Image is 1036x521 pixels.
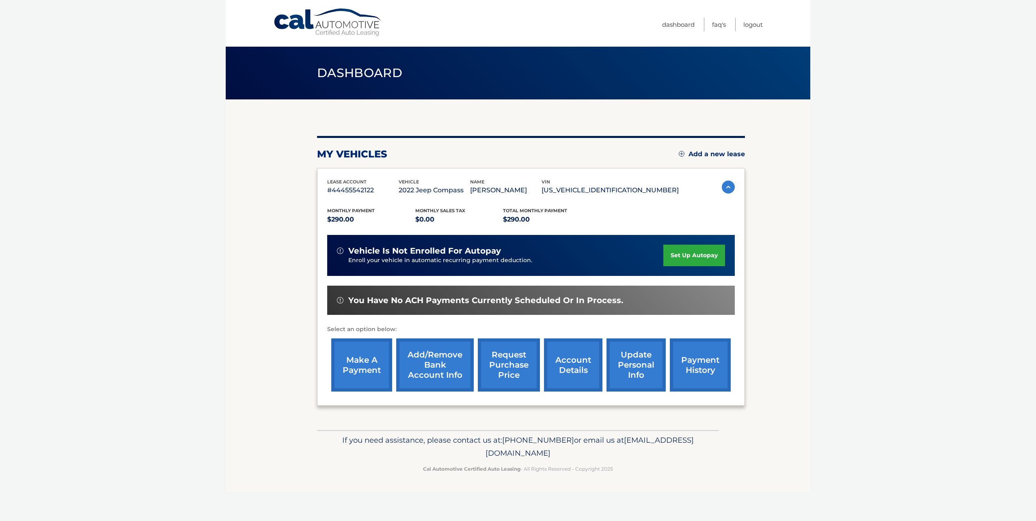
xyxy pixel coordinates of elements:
p: $290.00 [503,214,591,225]
a: Dashboard [662,18,695,31]
a: update personal info [606,338,666,392]
p: [US_VEHICLE_IDENTIFICATION_NUMBER] [542,185,679,196]
h2: my vehicles [317,148,387,160]
a: make a payment [331,338,392,392]
p: - All Rights Reserved - Copyright 2025 [322,465,714,473]
a: account details [544,338,602,392]
span: Monthly sales Tax [415,208,465,213]
span: Dashboard [317,65,402,80]
a: Add a new lease [679,150,745,158]
p: $0.00 [415,214,503,225]
p: $290.00 [327,214,415,225]
span: [PHONE_NUMBER] [502,435,574,445]
span: Monthly Payment [327,208,375,213]
img: alert-white.svg [337,248,343,254]
p: #44455542122 [327,185,399,196]
span: You have no ACH payments currently scheduled or in process. [348,295,623,306]
span: vehicle [399,179,419,185]
a: Cal Automotive [273,8,383,37]
p: 2022 Jeep Compass [399,185,470,196]
a: FAQ's [712,18,726,31]
a: set up autopay [663,245,725,266]
a: Logout [743,18,763,31]
p: Select an option below: [327,325,735,334]
span: lease account [327,179,367,185]
a: Add/Remove bank account info [396,338,474,392]
span: [EMAIL_ADDRESS][DOMAIN_NAME] [486,435,694,458]
p: Enroll your vehicle in automatic recurring payment deduction. [348,256,663,265]
p: [PERSON_NAME] [470,185,542,196]
img: accordion-active.svg [722,181,735,194]
p: If you need assistance, please contact us at: or email us at [322,434,714,460]
span: Total Monthly Payment [503,208,567,213]
span: vin [542,179,550,185]
img: add.svg [679,151,684,157]
span: name [470,179,484,185]
strong: Cal Automotive Certified Auto Leasing [423,466,520,472]
a: request purchase price [478,338,540,392]
a: payment history [670,338,731,392]
img: alert-white.svg [337,297,343,304]
span: vehicle is not enrolled for autopay [348,246,501,256]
